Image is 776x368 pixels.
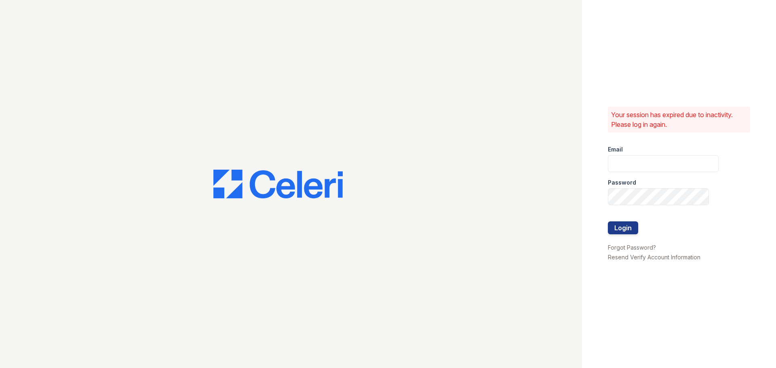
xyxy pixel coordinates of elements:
[608,221,638,234] button: Login
[608,179,636,187] label: Password
[608,145,623,154] label: Email
[608,254,700,261] a: Resend Verify Account Information
[608,244,656,251] a: Forgot Password?
[611,110,747,129] p: Your session has expired due to inactivity. Please log in again.
[213,170,343,199] img: CE_Logo_Blue-a8612792a0a2168367f1c8372b55b34899dd931a85d93a1a3d3e32e68fde9ad4.png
